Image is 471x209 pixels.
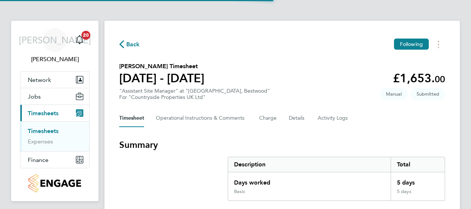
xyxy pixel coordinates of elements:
button: Activity Logs [318,109,349,127]
a: 20 [72,28,87,52]
div: Description [228,157,391,172]
button: Following [394,39,429,50]
button: Back [119,40,140,49]
a: Go to home page [20,174,90,192]
span: Network [28,76,51,83]
span: This timesheet is Submitted. [411,88,445,100]
span: [PERSON_NAME] [19,35,91,45]
a: Timesheets [28,127,59,135]
div: Basic [234,189,245,195]
button: Operational Instructions & Comments [156,109,247,127]
span: Timesheets [28,110,59,117]
div: Total [391,157,445,172]
a: [PERSON_NAME][PERSON_NAME] [20,28,90,64]
span: Back [126,40,140,49]
div: For "Countryside Properties UK Ltd" [119,94,270,100]
div: 5 days [391,172,445,189]
span: Finance [28,156,49,163]
nav: Main navigation [11,21,98,201]
button: Jobs [20,88,89,104]
div: Summary [228,157,445,201]
span: James Archer [20,55,90,64]
button: Finance [20,152,89,168]
h1: [DATE] - [DATE] [119,71,204,86]
a: Expenses [28,138,53,145]
div: "Assistant Site Manager" at "[GEOGRAPHIC_DATA], Bestwood" [119,88,270,100]
button: Details [289,109,306,127]
h2: [PERSON_NAME] Timesheet [119,62,204,71]
span: 00 [435,74,445,84]
app-decimal: £1,653. [393,71,445,85]
div: 5 days [391,189,445,200]
button: Timesheets Menu [432,39,445,50]
span: Jobs [28,93,41,100]
button: Timesheet [119,109,144,127]
h3: Summary [119,139,445,151]
div: Timesheets [20,121,89,151]
button: Network [20,72,89,88]
span: Following [400,41,423,47]
button: Timesheets [20,105,89,121]
div: Days worked [228,172,391,189]
button: Charge [259,109,277,127]
span: 20 [81,31,90,40]
span: This timesheet was manually created. [380,88,408,100]
img: countryside-properties-logo-retina.png [29,174,81,192]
